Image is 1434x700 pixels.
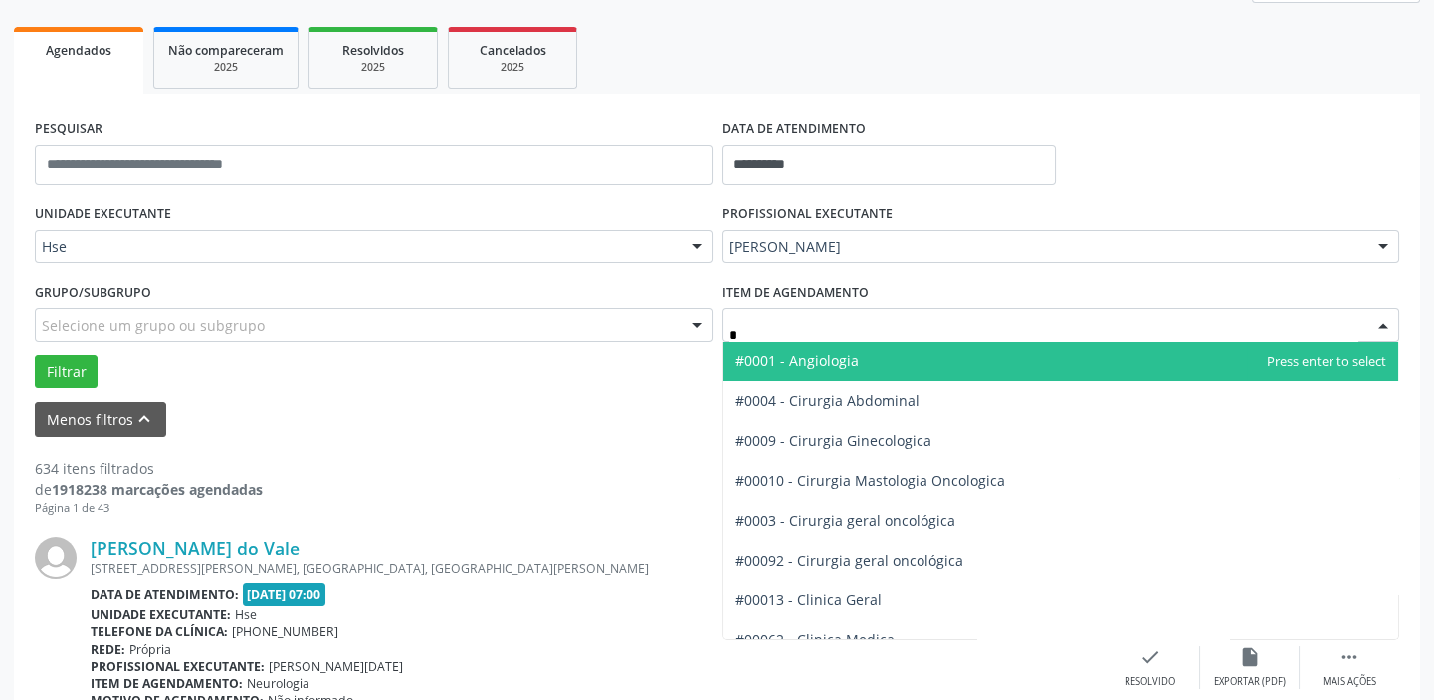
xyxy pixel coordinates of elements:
[323,60,423,75] div: 2025
[168,42,284,59] span: Não compareceram
[1338,646,1360,668] i: 
[1125,675,1175,689] div: Resolvido
[35,479,263,500] div: de
[35,500,263,517] div: Página 1 de 43
[35,115,102,145] label: PESQUISAR
[46,42,111,59] span: Agendados
[1239,646,1261,668] i: insert_drive_file
[1139,646,1161,668] i: check
[722,115,866,145] label: DATA DE ATENDIMENTO
[232,623,338,640] span: [PHONE_NUMBER]
[247,675,309,692] span: Neurologia
[35,537,77,579] img: img
[735,351,859,370] span: #0001 - Angiologia
[1323,675,1376,689] div: Mais ações
[735,471,1005,490] span: #00010 - Cirurgia Mastologia Oncologica
[235,606,257,623] span: Hse
[91,537,300,559] a: [PERSON_NAME] do Vale
[91,586,239,603] b: Data de atendimento:
[722,199,893,230] label: PROFISSIONAL EXECUTANTE
[463,60,562,75] div: 2025
[269,658,403,675] span: [PERSON_NAME][DATE]
[735,590,882,609] span: #00013 - Clinica Geral
[35,199,171,230] label: UNIDADE EXECUTANTE
[35,355,98,389] button: Filtrar
[91,641,125,658] b: Rede:
[129,641,171,658] span: Própria
[342,42,404,59] span: Resolvidos
[729,237,1359,257] span: [PERSON_NAME]
[735,431,931,450] span: #0009 - Cirurgia Ginecologica
[52,480,263,499] strong: 1918238 marcações agendadas
[735,630,895,649] span: #00062 - Clinica Medica
[35,458,263,479] div: 634 itens filtrados
[1214,675,1286,689] div: Exportar (PDF)
[42,237,672,257] span: Hse
[722,277,869,308] label: Item de agendamento
[91,675,243,692] b: Item de agendamento:
[91,606,231,623] b: Unidade executante:
[42,315,265,336] span: Selecione um grupo ou subgrupo
[35,402,166,437] button: Menos filtroskeyboard_arrow_up
[35,277,151,308] label: Grupo/Subgrupo
[735,511,955,530] span: #0003 - Cirurgia geral oncológica
[91,623,228,640] b: Telefone da clínica:
[133,408,155,430] i: keyboard_arrow_up
[168,60,284,75] div: 2025
[735,551,963,570] span: #00092 - Cirurgia geral oncológica
[91,560,1101,577] div: [STREET_ADDRESS][PERSON_NAME], [GEOGRAPHIC_DATA], [GEOGRAPHIC_DATA][PERSON_NAME]
[243,583,326,606] span: [DATE] 07:00
[91,658,265,675] b: Profissional executante:
[480,42,546,59] span: Cancelados
[735,391,920,410] span: #0004 - Cirurgia Abdominal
